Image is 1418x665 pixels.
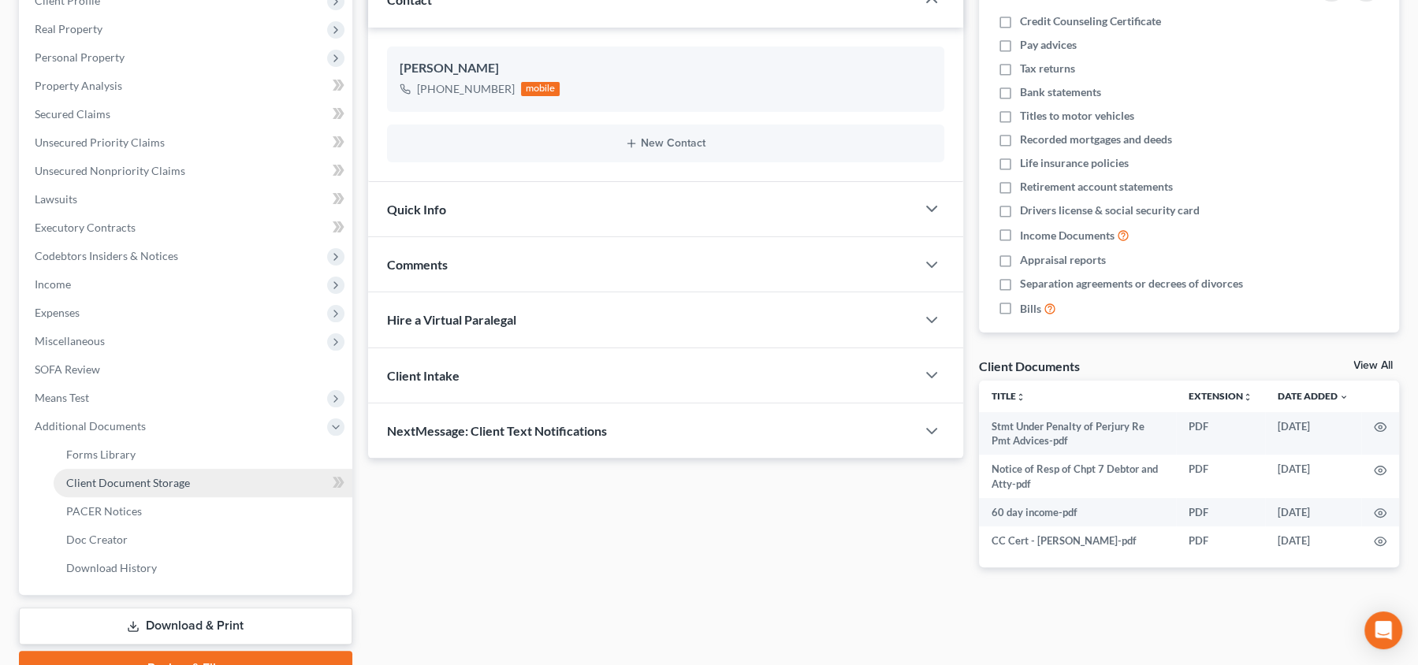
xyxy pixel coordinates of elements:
span: Bank statements [1020,84,1101,100]
span: Additional Documents [35,419,146,433]
span: Unsecured Nonpriority Claims [35,164,185,177]
span: Comments [387,257,448,272]
a: View All [1353,360,1393,371]
a: PACER Notices [54,497,352,526]
span: Tax returns [1020,61,1075,76]
a: SOFA Review [22,355,352,384]
a: Unsecured Nonpriority Claims [22,157,352,185]
span: Life insurance policies [1020,155,1129,171]
button: New Contact [400,137,932,150]
a: Extensionunfold_more [1189,390,1252,402]
a: Secured Claims [22,100,352,128]
span: Client Intake [387,368,460,383]
td: [DATE] [1265,498,1361,526]
div: Open Intercom Messenger [1364,611,1402,649]
span: Lawsuits [35,192,77,206]
td: PDF [1176,412,1265,455]
span: Pay advices [1020,37,1077,53]
a: Property Analysis [22,72,352,100]
div: mobile [521,82,560,96]
td: Notice of Resp of Chpt 7 Debtor and Atty-pdf [979,455,1176,498]
span: Income Documents [1020,228,1115,243]
a: Download History [54,554,352,582]
td: CC Cert - [PERSON_NAME]-pdf [979,526,1176,555]
i: unfold_more [1243,392,1252,402]
div: [PHONE_NUMBER] [417,81,515,97]
span: Hire a Virtual Paralegal [387,312,516,327]
a: Unsecured Priority Claims [22,128,352,157]
span: Miscellaneous [35,334,105,347]
div: [PERSON_NAME] [400,59,932,78]
span: Income [35,277,71,291]
a: Executory Contracts [22,214,352,242]
a: Doc Creator [54,526,352,554]
span: Quick Info [387,202,446,217]
span: Personal Property [35,50,125,64]
a: Client Document Storage [54,469,352,497]
span: Expenses [35,306,80,319]
span: Retirement account statements [1020,179,1173,195]
a: Forms Library [54,440,352,469]
span: SOFA Review [35,362,100,376]
td: [DATE] [1265,455,1361,498]
td: [DATE] [1265,412,1361,455]
i: expand_more [1339,392,1349,402]
span: Recorded mortgages and deeds [1020,132,1172,147]
span: PACER Notices [66,504,142,518]
span: Forms Library [66,448,136,461]
td: PDF [1176,498,1265,526]
span: Codebtors Insiders & Notices [35,249,178,262]
span: Separation agreements or decrees of divorces [1020,276,1243,292]
span: Credit Counseling Certificate [1020,13,1161,29]
span: Real Property [35,22,102,35]
td: PDF [1176,526,1265,555]
span: Doc Creator [66,533,128,546]
span: Property Analysis [35,79,122,92]
span: Executory Contracts [35,221,136,234]
i: unfold_more [1016,392,1025,402]
td: 60 day income-pdf [979,498,1176,526]
div: Client Documents [979,358,1080,374]
span: NextMessage: Client Text Notifications [387,423,607,438]
a: Lawsuits [22,185,352,214]
a: Date Added expand_more [1278,390,1349,402]
span: Secured Claims [35,107,110,121]
span: Drivers license & social security card [1020,202,1200,218]
span: Client Document Storage [66,476,190,489]
span: Unsecured Priority Claims [35,136,165,149]
span: Means Test [35,391,89,404]
td: Stmt Under Penalty of Perjury Re Pmt Advices-pdf [979,412,1176,455]
span: Download History [66,561,157,574]
td: PDF [1176,455,1265,498]
td: [DATE] [1265,526,1361,555]
span: Appraisal reports [1020,252,1106,268]
span: Bills [1020,301,1041,317]
a: Download & Print [19,607,352,645]
span: Titles to motor vehicles [1020,108,1134,124]
a: Titleunfold_more [992,390,1025,402]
